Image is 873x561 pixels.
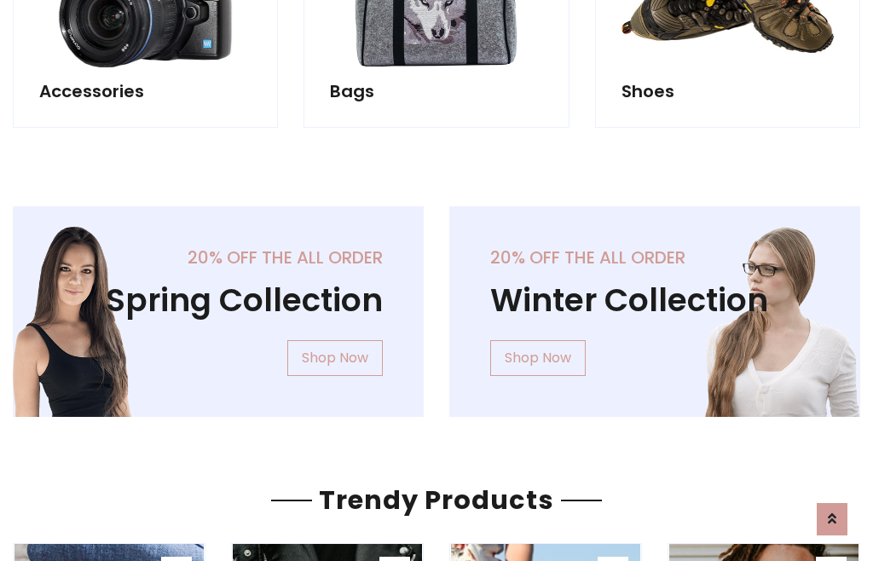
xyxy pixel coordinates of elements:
[330,81,542,101] h5: Bags
[490,340,586,376] a: Shop Now
[39,81,251,101] h5: Accessories
[54,247,383,268] h5: 20% off the all order
[54,281,383,320] h1: Spring Collection
[490,281,819,320] h1: Winter Collection
[287,340,383,376] a: Shop Now
[490,247,819,268] h5: 20% off the all order
[312,482,561,518] span: Trendy Products
[622,81,834,101] h5: Shoes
